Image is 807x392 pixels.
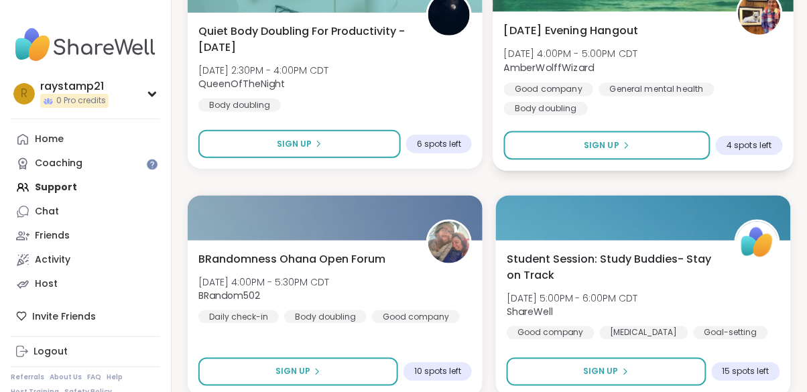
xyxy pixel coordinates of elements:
div: Logout [34,345,68,358]
b: BRandom502 [198,289,260,302]
a: Logout [11,340,160,364]
span: [DATE] 4:00PM - 5:00PM CDT [504,47,638,60]
div: raystamp21 [40,79,109,94]
span: Sign Up [584,139,619,151]
span: Sign Up [275,366,310,378]
span: [DATE] 4:00PM - 5:30PM CDT [198,275,329,289]
a: Activity [11,248,160,272]
span: Sign Up [584,366,619,378]
div: Coaching [35,157,82,170]
a: Chat [11,200,160,224]
div: Body doubling [198,99,281,112]
div: Invite Friends [11,304,160,328]
span: Student Session: Study Buddies- Stay on Track [507,251,720,283]
div: Activity [35,253,70,267]
a: Host [11,272,160,296]
span: [DATE] 2:30PM - 4:00PM CDT [198,64,328,77]
button: Sign Up [507,358,706,386]
span: Quiet Body Doubling For Productivity - [DATE] [198,23,412,56]
span: Sign Up [277,138,312,150]
span: BRandomness Ohana Open Forum [198,251,385,267]
div: Chat [35,205,59,218]
span: [DATE] Evening Hangout [504,22,639,38]
span: 4 spots left [727,140,771,151]
div: Good company [504,82,594,96]
div: Home [35,133,64,146]
a: Friends [11,224,160,248]
span: 10 spots left [414,367,461,377]
img: ShareWell Nav Logo [11,21,160,68]
div: Good company [507,326,595,340]
span: 15 spots left [723,367,769,377]
iframe: Spotlight [147,159,158,170]
a: Home [11,127,160,151]
span: r [21,85,27,103]
a: Referrals [11,373,44,382]
div: [MEDICAL_DATA] [600,326,688,340]
b: QueenOfTheNight [198,77,285,90]
span: [DATE] 5:00PM - 6:00PM CDT [507,291,638,305]
div: Goal-setting [694,326,768,340]
div: Good company [372,310,460,324]
b: AmberWolffWizard [504,61,595,74]
img: BRandom502 [428,222,470,263]
button: Sign Up [198,358,398,386]
a: About Us [50,373,82,382]
button: Sign Up [504,131,710,160]
a: Coaching [11,151,160,176]
img: ShareWell [737,222,778,263]
div: Body doubling [504,102,588,115]
b: ShareWell [507,305,553,318]
a: FAQ [87,373,101,382]
a: Help [107,373,123,382]
div: Daily check-in [198,310,279,324]
button: Sign Up [198,130,401,158]
div: General mental health [599,82,715,96]
div: Friends [35,229,70,243]
span: 6 spots left [417,139,461,149]
div: Host [35,277,58,291]
span: 0 Pro credits [56,95,106,107]
div: Body doubling [284,310,367,324]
